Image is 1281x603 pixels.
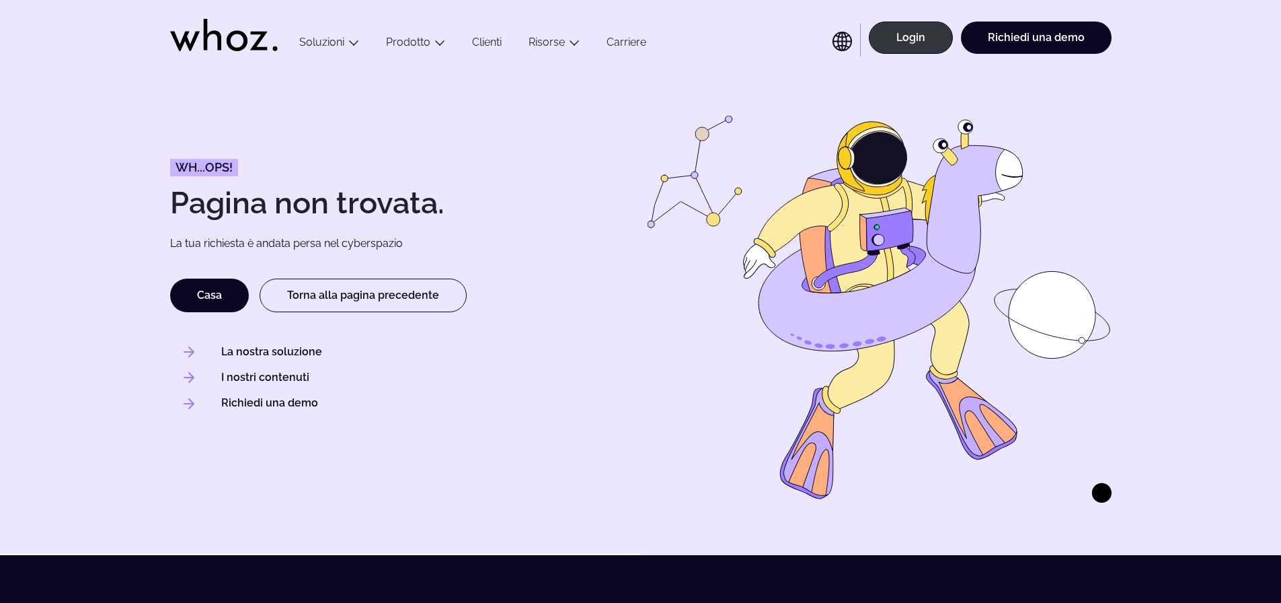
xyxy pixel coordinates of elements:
[170,185,444,221] font: Pagina non trovata.
[386,36,430,48] a: Prodotto
[176,160,233,174] font: Wh...ops!
[607,36,646,48] font: Carriere
[221,396,318,411] a: Richiedi una demo
[287,289,439,301] font: Torna alla pagina precedente
[221,370,309,385] a: I nostri contenuti
[961,22,1112,54] a: Richiedi una demo
[221,345,322,358] font: La nostra soluzione
[459,36,515,54] a: Clienti
[472,36,502,48] font: Clienti
[515,36,593,54] button: Risorse
[170,279,249,312] a: Casa
[869,22,953,54] a: Login
[286,36,373,54] button: Soluzioni
[221,371,309,384] font: I nostri contenuti
[170,237,403,250] font: La tua richiesta è andata persa nel cyberspazio
[221,396,318,409] font: Richiedi una demo
[197,289,222,301] font: Casa
[260,279,467,312] a: Torna alla pagina precedente
[529,36,565,48] a: Risorse
[299,36,344,48] font: Soluzioni
[593,36,660,54] a: Carriere
[896,31,925,44] font: Login
[221,345,322,359] a: La nostra soluzione
[373,36,459,54] button: Prodotto
[988,31,1085,44] font: Richiedi una demo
